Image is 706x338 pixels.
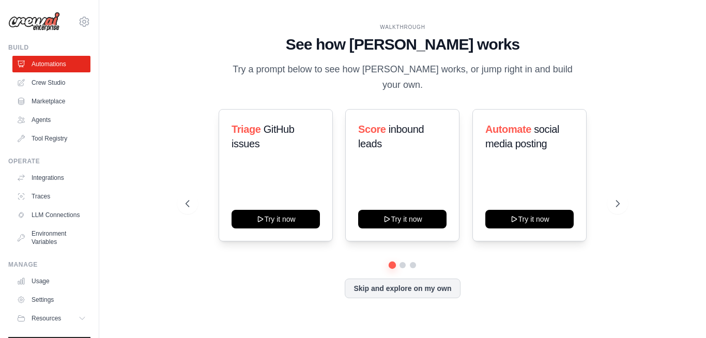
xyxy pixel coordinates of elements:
button: Try it now [358,210,447,228]
span: Resources [32,314,61,322]
div: Manage [8,260,90,269]
a: LLM Connections [12,207,90,223]
button: Skip and explore on my own [345,279,460,298]
a: Marketplace [12,93,90,110]
span: Score [358,124,386,135]
img: Logo [8,12,60,32]
a: Usage [12,273,90,289]
button: Resources [12,310,90,327]
a: Automations [12,56,90,72]
span: social media posting [485,124,559,149]
a: Tool Registry [12,130,90,147]
h1: See how [PERSON_NAME] works [186,35,620,54]
a: Environment Variables [12,225,90,250]
div: WALKTHROUGH [186,23,620,31]
span: Triage [232,124,261,135]
span: inbound leads [358,124,424,149]
div: Operate [8,157,90,165]
a: Settings [12,291,90,308]
button: Try it now [485,210,574,228]
span: GitHub issues [232,124,295,149]
p: Try a prompt below to see how [PERSON_NAME] works, or jump right in and build your own. [229,62,576,93]
a: Traces [12,188,90,205]
a: Integrations [12,170,90,186]
div: Build [8,43,90,52]
span: Automate [485,124,531,135]
button: Try it now [232,210,320,228]
a: Agents [12,112,90,128]
a: Crew Studio [12,74,90,91]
